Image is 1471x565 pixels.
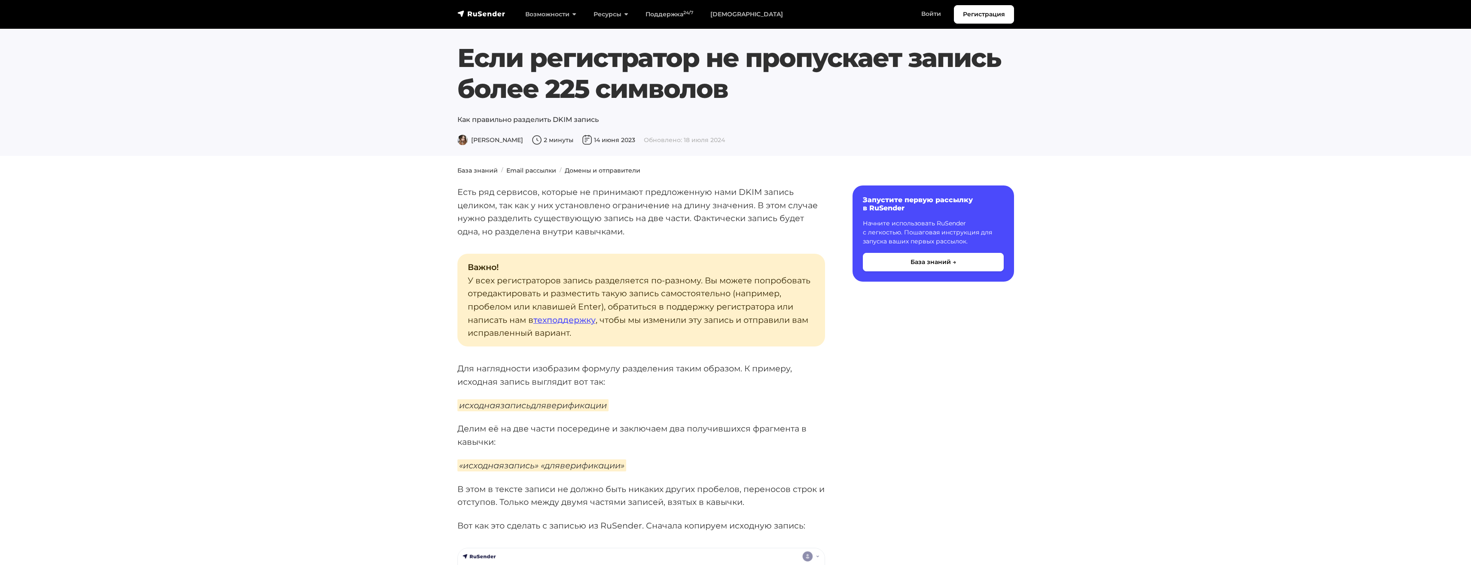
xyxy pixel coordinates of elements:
[457,136,523,144] span: [PERSON_NAME]
[582,135,592,145] img: Дата публикации
[506,167,556,174] a: Email рассылки
[582,136,635,144] span: 14 июня 2023
[457,167,498,174] a: База знаний
[457,9,506,18] img: RuSender
[585,6,637,23] a: Ресурсы
[637,6,702,23] a: Поддержка24/7
[457,459,626,471] em: «исходнаязапись» «дляверификации»
[863,253,1004,271] button: База знаний →
[452,166,1019,175] nav: breadcrumb
[457,483,825,509] p: В этом в тексте записи не должно быть никаких других пробелов, переносов строк и отступов. Только...
[457,185,825,238] p: Есть ряд сервисов, которые не принимают предложенную нами DKIM запись целиком, так как у них уста...
[457,422,825,448] p: Делим её на две части посередине и заключаем два получившихся фрагмента в кавычки:
[954,5,1014,24] a: Регистрация
[853,185,1014,282] a: Запустите первую рассылку в RuSender Начните использовать RuSender с легкостью. Пошаговая инструк...
[683,10,693,15] sup: 24/7
[532,135,542,145] img: Время чтения
[457,519,825,532] p: Вот как это сделать с записью из RuSender. Сначала копируем исходную запись:
[913,5,950,23] a: Войти
[517,6,585,23] a: Возможности
[863,196,1004,212] h6: Запустите первую рассылку в RuSender
[702,6,792,23] a: [DEMOGRAPHIC_DATA]
[457,254,825,346] p: У всех регистраторов запись разделяется по-разному. Вы можете попробовать отредактировать и разме...
[644,136,725,144] span: Обновлено: 18 июля 2024
[532,136,573,144] span: 2 минуты
[863,219,1004,246] p: Начните использовать RuSender с легкостью. Пошаговая инструкция для запуска ваших первых рассылок.
[468,262,499,272] strong: Важно!
[457,43,1014,104] h1: Если регистратор не пропускает запись более 225 символов
[457,115,1014,125] p: Как правильно разделить DKIM запись
[565,167,640,174] a: Домены и отправители
[457,399,609,411] em: исходнаязаписьдляверификации
[457,362,825,388] p: Для наглядности изобразим формулу разделения таким образом. К примеру, исходная запись выглядит в...
[533,315,596,325] a: техподдержку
